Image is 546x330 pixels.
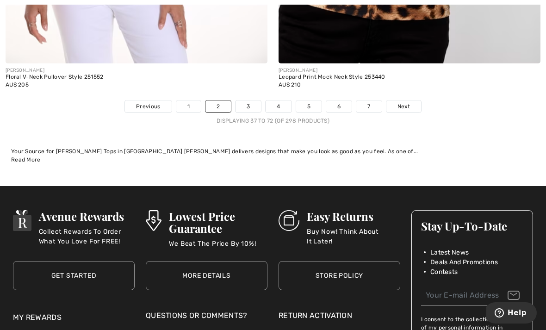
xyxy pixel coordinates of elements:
a: Next [386,100,421,112]
img: Easy Returns [279,210,299,231]
a: 5 [296,100,322,112]
h3: Stay Up-To-Date [421,220,523,232]
div: Floral V-Neck Pullover Style 251552 [6,74,267,81]
span: Contests [430,267,458,277]
a: Store Policy [279,261,400,290]
span: AU$ 205 [6,81,29,88]
h3: Easy Returns [307,210,400,222]
iframe: Opens a widget where you can find more information [486,302,537,325]
span: Deals And Promotions [430,257,498,267]
span: AU$ 210 [279,81,301,88]
div: [PERSON_NAME] [6,67,267,74]
a: My Rewards [13,313,62,322]
p: Collect Rewards To Order What You Love For FREE! [39,227,135,245]
p: Buy Now! Think About It Later! [307,227,400,245]
a: 6 [326,100,352,112]
h3: Lowest Price Guarantee [169,210,267,234]
div: Questions or Comments? [146,310,267,326]
a: 4 [266,100,291,112]
a: 1 [176,100,201,112]
span: Previous [136,102,160,111]
h3: Avenue Rewards [39,210,135,222]
a: Previous [125,100,171,112]
div: [PERSON_NAME] [279,67,540,74]
input: Your E-mail Address [421,285,523,306]
span: Read More [11,156,41,163]
a: 2 [205,100,231,112]
a: Get Started [13,261,135,290]
div: Your Source for [PERSON_NAME] Tops in [GEOGRAPHIC_DATA] [PERSON_NAME] delivers designs that make ... [11,147,535,156]
span: Latest News [430,248,469,257]
a: Return Activation [279,310,400,321]
a: 3 [236,100,261,112]
p: We Beat The Price By 10%! [169,239,267,257]
a: More Details [146,261,267,290]
img: Lowest Price Guarantee [146,210,161,231]
img: Avenue Rewards [13,210,31,231]
span: Next [397,102,410,111]
div: Leopard Print Mock Neck Style 253440 [279,74,540,81]
a: 7 [356,100,381,112]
